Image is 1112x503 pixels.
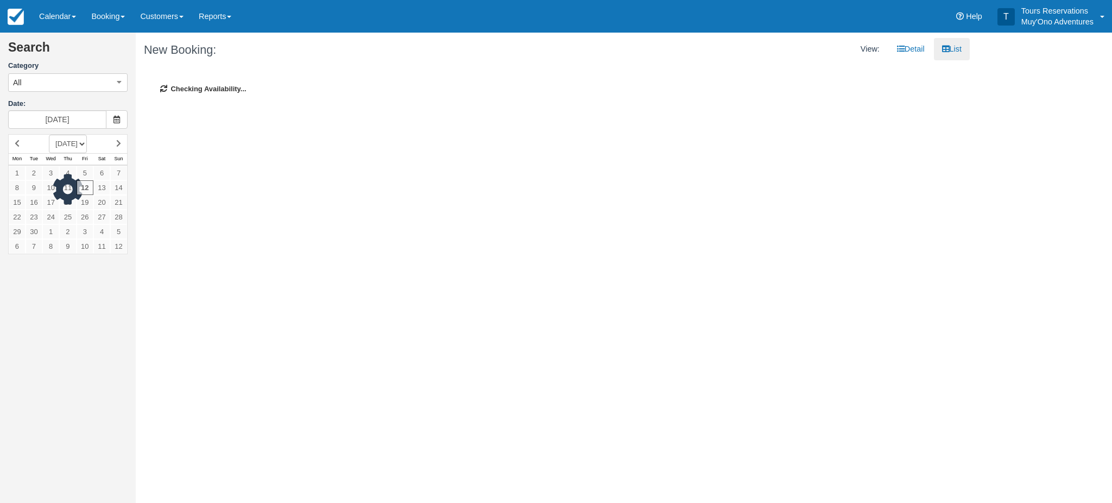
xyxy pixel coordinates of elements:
[8,9,24,25] img: checkfront-main-nav-mini-logo.png
[956,12,964,20] i: Help
[144,68,962,111] div: Checking Availability...
[13,77,22,88] span: All
[889,38,933,60] a: Detail
[1021,5,1094,16] p: Tours Reservations
[77,180,93,195] a: 12
[934,38,970,60] a: List
[144,43,545,56] h1: New Booking:
[8,61,128,71] label: Category
[852,38,888,60] li: View:
[8,41,128,61] h2: Search
[997,8,1015,26] div: T
[8,73,128,92] button: All
[1021,16,1094,27] p: Muy'Ono Adventures
[966,12,982,21] span: Help
[8,99,128,109] label: Date:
